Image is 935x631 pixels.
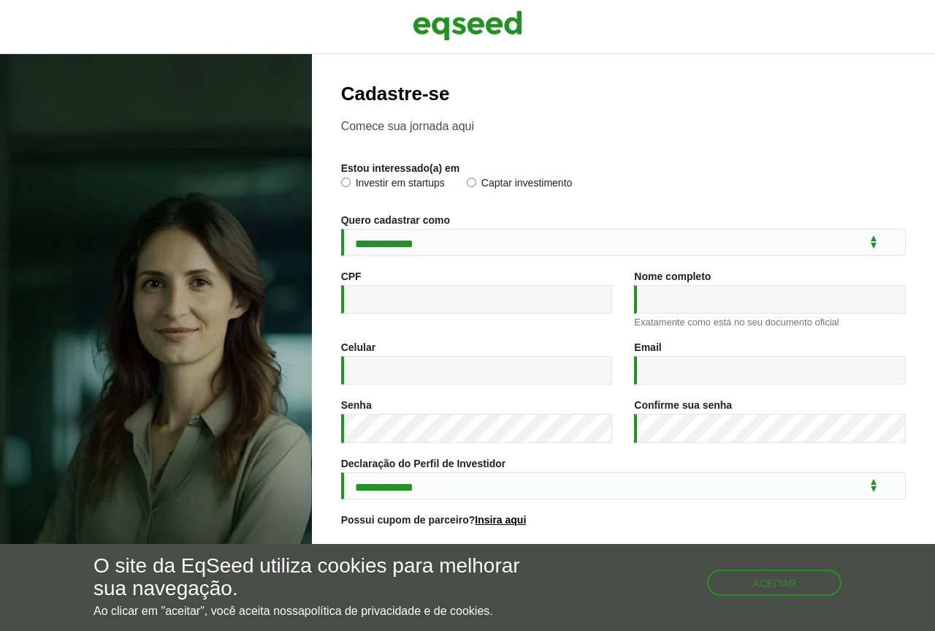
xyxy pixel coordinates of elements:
label: Quero cadastrar como [341,215,450,225]
h5: O site da EqSeed utiliza cookies para melhorar sua navegação. [93,555,542,600]
input: Investir em startups [341,178,351,187]
img: EqSeed Logo [413,7,522,44]
label: Estou interessado(a) em [341,163,460,173]
input: Captar investimento [467,178,476,187]
label: Confirme sua senha [634,400,732,410]
a: política de privacidade e de cookies [305,605,490,617]
h2: Cadastre-se [341,83,906,105]
p: Comece sua jornada aqui [341,119,906,133]
label: CPF [341,271,362,282]
label: Investir em startups [341,178,445,192]
p: Ao clicar em "aceitar", você aceita nossa . [93,604,542,618]
label: Nome completo [634,271,711,282]
label: Email [634,342,661,352]
label: Captar investimento [467,178,573,192]
label: Possui cupom de parceiro? [341,515,527,525]
a: Insira aqui [475,515,526,525]
label: Declaração do Perfil de Investidor [341,458,506,469]
label: Senha [341,400,372,410]
div: Exatamente como está no seu documento oficial [634,317,906,327]
iframe: reCAPTCHA [512,543,734,600]
button: Aceitar [707,570,841,596]
label: Celular [341,342,375,352]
